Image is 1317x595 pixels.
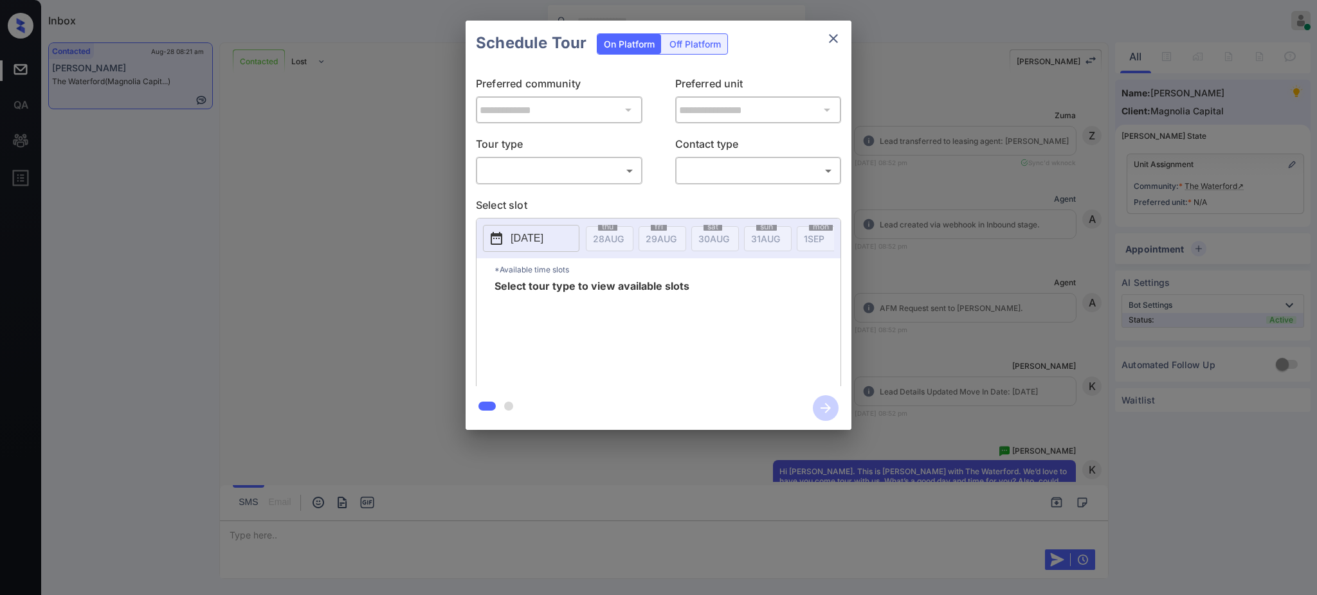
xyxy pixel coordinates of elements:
p: Preferred community [476,76,642,96]
p: Tour type [476,136,642,157]
p: Contact type [675,136,842,157]
span: Select tour type to view available slots [495,281,689,384]
p: *Available time slots [495,258,840,281]
div: On Platform [597,34,661,54]
button: [DATE] [483,225,579,252]
div: Off Platform [663,34,727,54]
p: Select slot [476,197,841,218]
p: Preferred unit [675,76,842,96]
p: [DATE] [511,231,543,246]
h2: Schedule Tour [466,21,597,66]
button: close [821,26,846,51]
